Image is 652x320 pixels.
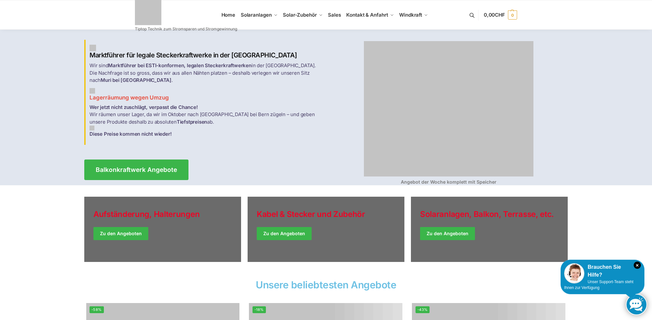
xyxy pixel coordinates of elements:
img: Home 3 [90,126,94,130]
a: 0,00CHF 0 [484,5,517,25]
a: Holiday Style [84,197,241,262]
a: Windkraft [397,0,431,30]
a: Holiday Style [248,197,404,262]
a: Solar-Zubehör [280,0,325,30]
a: Sales [325,0,344,30]
p: Wir sind in der [GEOGRAPHIC_DATA]. Die Nachfrage ist so gross, dass wir aus allen Nähten platzen ... [90,62,322,84]
strong: Angebot der Woche komplett mit Speicher [401,179,497,185]
span: Kontakt & Anfahrt [346,12,388,18]
strong: Muri bei [GEOGRAPHIC_DATA] [101,77,171,83]
strong: Diese Preise kommen nicht wieder! [90,131,171,137]
span: 0,00 [484,12,505,18]
h2: Marktführer für legale Steckerkraftwerke in der [GEOGRAPHIC_DATA] [90,45,322,59]
span: Windkraft [399,12,422,18]
img: Home 4 [364,41,533,176]
span: Sales [328,12,341,18]
img: Home 2 [90,88,95,94]
span: Solar-Zubehör [283,12,317,18]
span: Unser Support-Team steht Ihnen zur Verfügung [564,280,633,290]
a: Winter Jackets [411,197,568,262]
span: Balkonkraftwerk Angebote [96,167,177,173]
strong: Tiefstpreisen [177,119,207,125]
img: Home 1 [90,45,96,51]
h3: Lagerräumung wegen Umzug [90,88,322,102]
strong: Wer jetzt nicht zuschlägt, verpasst die Chance! [90,104,198,110]
a: Balkonkraftwerk Angebote [84,160,188,180]
p: Wir räumen unser Lager, da wir im Oktober nach [GEOGRAPHIC_DATA] bei Bern zügeln – und geben unse... [90,104,322,138]
p: Tiptop Technik zum Stromsparen und Stromgewinnung [135,27,237,31]
a: Kontakt & Anfahrt [344,0,397,30]
strong: Marktführer bei ESTI-konformen, legalen Steckerkraftwerken [108,62,251,69]
i: Schließen [634,262,641,269]
a: Solaranlagen [238,0,280,30]
span: Solaranlagen [241,12,272,18]
span: 0 [508,10,517,20]
span: CHF [495,12,505,18]
div: Brauchen Sie Hilfe? [564,263,641,279]
img: Customer service [564,263,584,283]
h2: Unsere beliebtesten Angebote [84,280,568,290]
